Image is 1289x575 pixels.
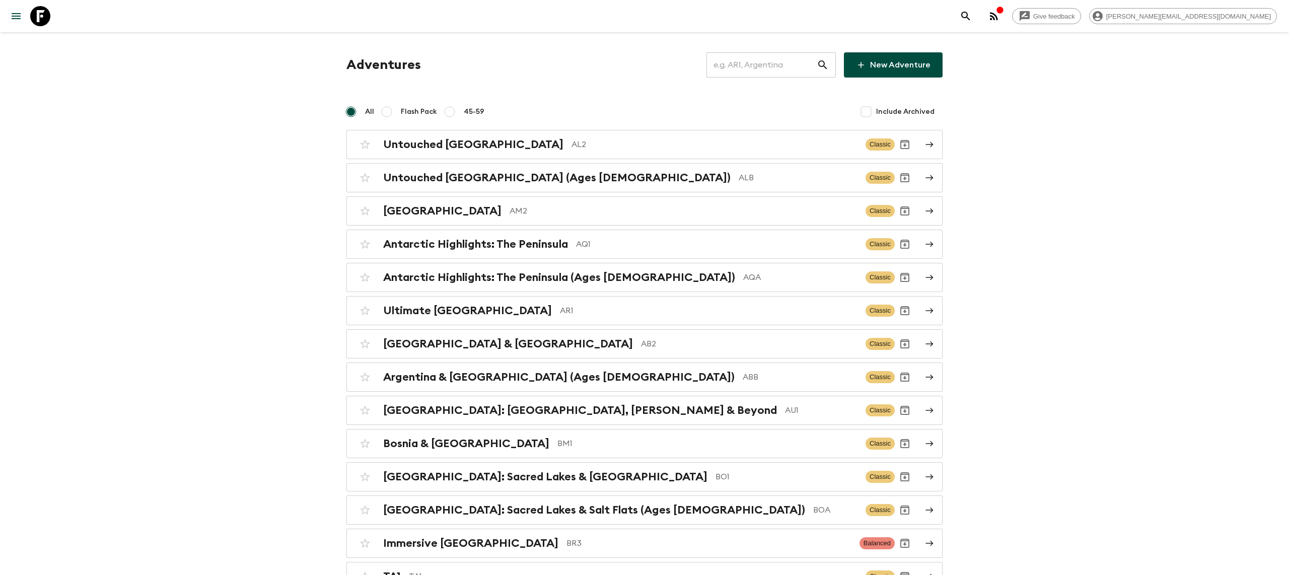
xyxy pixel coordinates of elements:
[346,396,943,425] a: [GEOGRAPHIC_DATA]: [GEOGRAPHIC_DATA], [PERSON_NAME] & BeyondAU1ClassicArchive
[813,504,857,516] p: BOA
[346,263,943,292] a: Antarctic Highlights: The Peninsula (Ages [DEMOGRAPHIC_DATA])AQAClassicArchive
[346,529,943,558] a: Immersive [GEOGRAPHIC_DATA]BR3BalancedArchive
[895,467,915,487] button: Archive
[346,462,943,491] a: [GEOGRAPHIC_DATA]: Sacred Lakes & [GEOGRAPHIC_DATA]BO1ClassicArchive
[739,172,857,184] p: ALB
[860,537,895,549] span: Balanced
[571,138,857,151] p: AL2
[1101,13,1276,20] span: [PERSON_NAME][EMAIL_ADDRESS][DOMAIN_NAME]
[346,230,943,259] a: Antarctic Highlights: The PeninsulaAQ1ClassicArchive
[866,404,895,416] span: Classic
[743,371,857,383] p: ABB
[895,201,915,221] button: Archive
[464,107,484,117] span: 45-59
[560,305,857,317] p: AR1
[365,107,374,117] span: All
[895,267,915,287] button: Archive
[1089,8,1277,24] div: [PERSON_NAME][EMAIL_ADDRESS][DOMAIN_NAME]
[956,6,976,26] button: search adventures
[895,134,915,155] button: Archive
[706,51,817,79] input: e.g. AR1, Argentina
[383,304,552,317] h2: Ultimate [GEOGRAPHIC_DATA]
[383,271,735,284] h2: Antarctic Highlights: The Peninsula (Ages [DEMOGRAPHIC_DATA])
[1028,13,1081,20] span: Give feedback
[866,305,895,317] span: Classic
[743,271,857,283] p: AQA
[895,168,915,188] button: Archive
[383,238,568,251] h2: Antarctic Highlights: The Peninsula
[895,434,915,454] button: Archive
[383,470,707,483] h2: [GEOGRAPHIC_DATA]: Sacred Lakes & [GEOGRAPHIC_DATA]
[346,163,943,192] a: Untouched [GEOGRAPHIC_DATA] (Ages [DEMOGRAPHIC_DATA])ALBClassicArchive
[383,504,805,517] h2: [GEOGRAPHIC_DATA]: Sacred Lakes & Salt Flats (Ages [DEMOGRAPHIC_DATA])
[895,367,915,387] button: Archive
[346,55,421,75] h1: Adventures
[876,107,935,117] span: Include Archived
[866,504,895,516] span: Classic
[866,471,895,483] span: Classic
[383,371,735,384] h2: Argentina & [GEOGRAPHIC_DATA] (Ages [DEMOGRAPHIC_DATA])
[895,533,915,553] button: Archive
[346,495,943,525] a: [GEOGRAPHIC_DATA]: Sacred Lakes & Salt Flats (Ages [DEMOGRAPHIC_DATA])BOAClassicArchive
[383,337,633,350] h2: [GEOGRAPHIC_DATA] & [GEOGRAPHIC_DATA]
[383,204,502,218] h2: [GEOGRAPHIC_DATA]
[346,296,943,325] a: Ultimate [GEOGRAPHIC_DATA]AR1ClassicArchive
[1012,8,1081,24] a: Give feedback
[383,171,731,184] h2: Untouched [GEOGRAPHIC_DATA] (Ages [DEMOGRAPHIC_DATA])
[895,334,915,354] button: Archive
[383,404,777,417] h2: [GEOGRAPHIC_DATA]: [GEOGRAPHIC_DATA], [PERSON_NAME] & Beyond
[895,234,915,254] button: Archive
[566,537,851,549] p: BR3
[866,172,895,184] span: Classic
[895,301,915,321] button: Archive
[866,371,895,383] span: Classic
[510,205,857,217] p: AM2
[346,429,943,458] a: Bosnia & [GEOGRAPHIC_DATA]BM1ClassicArchive
[866,205,895,217] span: Classic
[346,130,943,159] a: Untouched [GEOGRAPHIC_DATA]AL2ClassicArchive
[715,471,857,483] p: BO1
[383,437,549,450] h2: Bosnia & [GEOGRAPHIC_DATA]
[557,438,857,450] p: BM1
[866,271,895,283] span: Classic
[346,363,943,392] a: Argentina & [GEOGRAPHIC_DATA] (Ages [DEMOGRAPHIC_DATA])ABBClassicArchive
[895,400,915,420] button: Archive
[866,438,895,450] span: Classic
[866,138,895,151] span: Classic
[346,329,943,358] a: [GEOGRAPHIC_DATA] & [GEOGRAPHIC_DATA]AB2ClassicArchive
[6,6,26,26] button: menu
[785,404,857,416] p: AU1
[576,238,857,250] p: AQ1
[401,107,437,117] span: Flash Pack
[641,338,857,350] p: AB2
[895,500,915,520] button: Archive
[383,537,558,550] h2: Immersive [GEOGRAPHIC_DATA]
[844,52,943,78] a: New Adventure
[383,138,563,151] h2: Untouched [GEOGRAPHIC_DATA]
[346,196,943,226] a: [GEOGRAPHIC_DATA]AM2ClassicArchive
[866,238,895,250] span: Classic
[866,338,895,350] span: Classic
